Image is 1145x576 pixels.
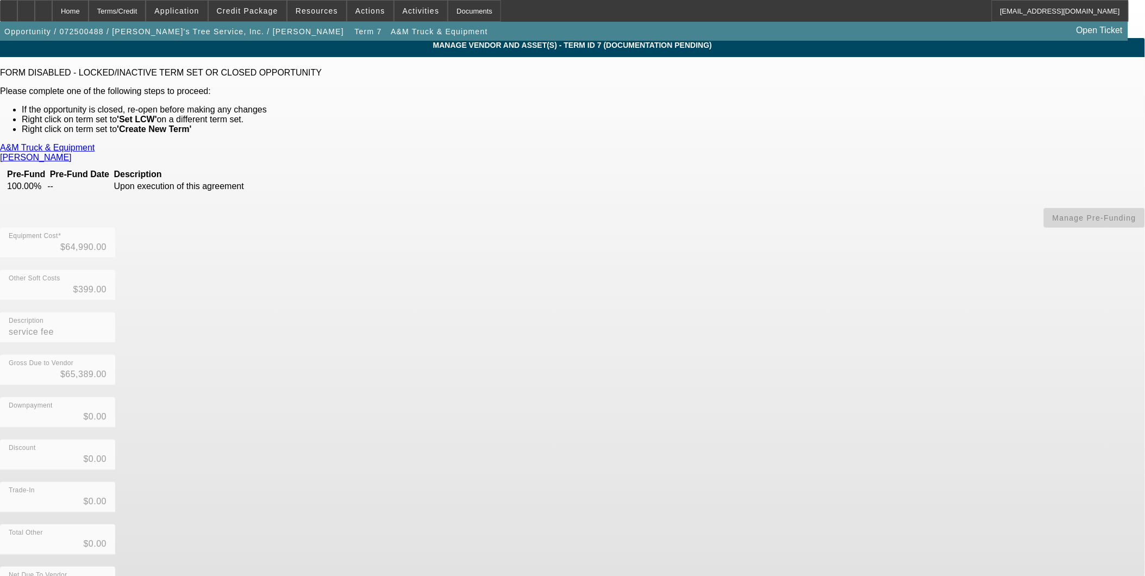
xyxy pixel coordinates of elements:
button: Activities [395,1,448,21]
span: Activities [403,7,440,15]
li: Right click on term set to on a different term set. [22,115,1145,124]
li: If the opportunity is closed, re-open before making any changes [22,105,1145,115]
mat-label: Discount [9,444,36,452]
mat-label: Equipment Cost [9,233,58,240]
td: Upon execution of this agreement [114,181,271,192]
mat-label: Gross Due to Vendor [9,360,73,367]
mat-label: Downpayment [9,402,53,409]
td: 100.00% [7,181,46,192]
span: A&M Truck & Equipment [391,27,488,36]
th: Pre-Fund Date [47,169,112,180]
th: Description [114,169,271,180]
li: Right click on term set to [22,124,1145,134]
span: MANAGE VENDOR AND ASSET(S) - Term ID 7 (Documentation Pending) [8,41,1137,49]
span: Actions [355,7,385,15]
b: 'Set LCW' [117,115,157,124]
span: Resources [296,7,338,15]
span: Credit Package [217,7,278,15]
b: 'Create New Term' [117,124,191,134]
span: Application [154,7,199,15]
button: Credit Package [209,1,286,21]
td: -- [47,181,112,192]
button: A&M Truck & Equipment [388,22,491,41]
span: Opportunity / 072500488 / [PERSON_NAME]'s Tree Service, Inc. / [PERSON_NAME] [4,27,344,36]
a: Open Ticket [1072,21,1127,40]
mat-label: Trade-In [9,487,35,494]
button: Application [146,1,207,21]
mat-label: Total Other [9,529,43,536]
button: Term 7 [351,22,386,41]
button: Resources [287,1,346,21]
mat-label: Other Soft Costs [9,275,60,282]
mat-label: Description [9,317,43,324]
th: Pre-Fund [7,169,46,180]
button: Actions [347,1,393,21]
span: Term 7 [355,27,382,36]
